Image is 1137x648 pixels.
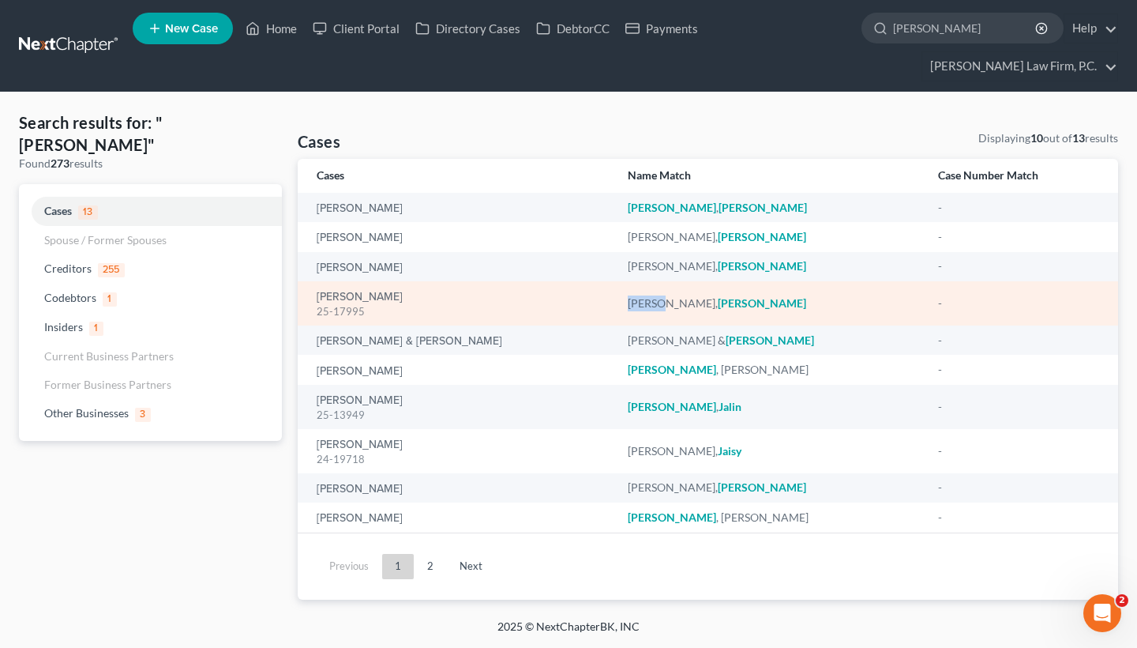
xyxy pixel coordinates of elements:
[893,13,1038,43] input: Search by name...
[628,399,912,415] div: ,
[44,349,174,363] span: Current Business Partners
[628,363,716,376] em: [PERSON_NAME]
[1083,594,1121,632] iframe: Intercom live chat
[628,362,912,378] div: , [PERSON_NAME]
[44,233,167,247] span: Spouse / Former Spouses
[719,400,741,413] em: Jalin
[103,292,117,307] span: 1
[19,399,282,428] a: Other Businesses3
[1030,131,1043,145] strong: 10
[407,14,528,43] a: Directory Cases
[317,262,403,273] a: [PERSON_NAME]
[938,510,1099,526] div: -
[628,200,912,216] div: ,
[44,378,171,391] span: Former Business Partners
[628,296,912,311] div: [PERSON_NAME],
[19,313,282,342] a: Insiders1
[305,14,407,43] a: Client Portal
[718,444,741,458] em: Jaisy
[19,342,282,371] a: Current Business Partners
[317,203,403,214] a: [PERSON_NAME]
[938,258,1099,274] div: -
[118,619,1019,647] div: 2025 © NextChapterBK, INC
[628,510,716,524] em: [PERSON_NAME]
[628,258,912,274] div: [PERSON_NAME],
[938,200,1099,216] div: -
[298,159,615,193] th: Cases
[938,480,1099,495] div: -
[51,156,69,170] strong: 273
[317,513,403,524] a: [PERSON_NAME]
[922,52,1117,81] a: [PERSON_NAME] Law Firm, P.C.
[317,304,602,319] div: 25-17995
[628,201,716,214] em: [PERSON_NAME]
[628,229,912,245] div: [PERSON_NAME],
[415,554,446,579] a: 2
[298,130,340,153] h4: Cases
[938,443,1099,459] div: -
[19,254,282,284] a: Creditors255
[1072,131,1085,145] strong: 13
[19,156,282,171] div: Found results
[938,229,1099,245] div: -
[718,259,806,273] em: [PERSON_NAME]
[615,159,925,193] th: Name Match
[238,14,305,43] a: Home
[726,333,814,347] em: [PERSON_NAME]
[925,159,1118,193] th: Case Number Match
[447,554,495,579] a: Next
[317,395,403,406] a: [PERSON_NAME]
[1064,14,1117,43] a: Help
[938,399,1099,415] div: -
[317,336,502,347] a: [PERSON_NAME] & [PERSON_NAME]
[628,333,912,348] div: [PERSON_NAME] &
[19,226,282,254] a: Spouse / Former Spouses
[617,14,706,43] a: Payments
[718,296,806,310] em: [PERSON_NAME]
[135,408,151,422] span: 3
[317,439,403,450] a: [PERSON_NAME]
[718,480,806,494] em: [PERSON_NAME]
[938,362,1099,378] div: -
[317,366,403,377] a: [PERSON_NAME]
[98,263,125,277] span: 255
[19,111,282,156] h4: Search results for: "[PERSON_NAME]"
[44,204,72,217] span: Cases
[317,484,403,495] a: [PERSON_NAME]
[317,292,403,303] a: [PERSON_NAME]
[718,230,806,243] em: [PERSON_NAME]
[382,554,414,579] a: 1
[19,197,282,226] a: Cases13
[89,322,103,336] span: 1
[628,400,716,413] em: [PERSON_NAME]
[165,23,218,35] span: New Case
[938,333,1099,348] div: -
[1116,594,1128,607] span: 2
[938,296,1099,311] div: -
[19,284,282,313] a: Codebtors1
[44,262,92,275] span: Creditors
[19,371,282,399] a: Former Business Partners
[317,232,403,243] a: [PERSON_NAME]
[44,291,96,304] span: Codebtors
[978,130,1118,146] div: Displaying out of results
[317,452,602,467] div: 24-19718
[628,443,912,459] div: [PERSON_NAME],
[317,408,602,423] div: 25-13949
[78,205,98,220] span: 13
[628,510,912,526] div: , [PERSON_NAME]
[528,14,617,43] a: DebtorCC
[44,406,129,420] span: Other Businesses
[719,201,807,214] em: [PERSON_NAME]
[44,320,83,333] span: Insiders
[628,480,912,495] div: [PERSON_NAME],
